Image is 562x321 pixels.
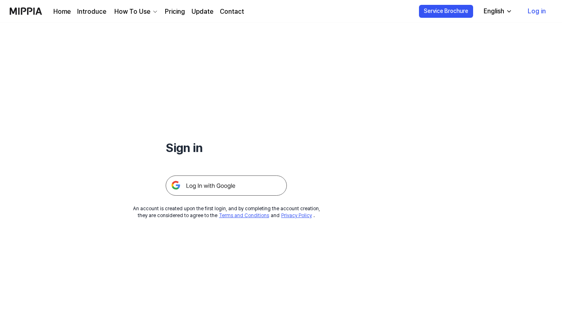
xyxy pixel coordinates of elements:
a: Privacy Policy [281,213,312,218]
a: Terms and Conditions [219,213,269,218]
a: Update [192,7,213,17]
button: How To Use [113,7,158,17]
button: English [477,3,517,19]
div: English [482,6,506,16]
a: Introduce [77,7,106,17]
a: Pricing [165,7,185,17]
a: Home [53,7,71,17]
div: An account is created upon the first login, and by completing the account creation, they are cons... [133,205,320,219]
a: Contact [220,7,244,17]
button: Service Brochure [419,5,473,18]
h1: Sign in [166,139,287,156]
img: 구글 로그인 버튼 [166,175,287,196]
div: How To Use [113,7,152,17]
